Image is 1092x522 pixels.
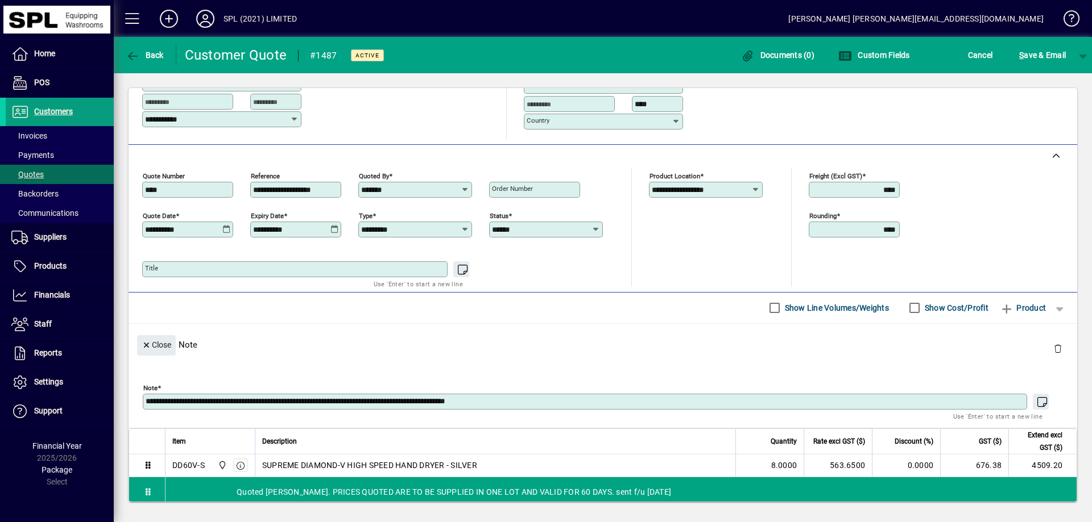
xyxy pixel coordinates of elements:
[965,45,996,65] button: Cancel
[34,107,73,116] span: Customers
[129,324,1077,365] div: Note
[34,377,63,386] span: Settings
[6,203,114,223] a: Communications
[11,208,78,218] span: Communications
[923,302,988,314] label: Show Cost/Profit
[1044,343,1072,353] app-page-header-button: Delete
[172,460,205,471] div: DD60V-S
[262,435,297,448] span: Description
[34,319,52,328] span: Staff
[813,435,865,448] span: Rate excl GST ($)
[166,477,1077,507] div: Quoted [PERSON_NAME]. PRICES QUOTED ARE TO BE SUPPLIED IN ONE LOT AND VALID FOR 60 DAYS. sent f/u...
[979,435,1002,448] span: GST ($)
[11,189,59,198] span: Backorders
[811,460,865,471] div: 563.6500
[650,172,700,179] mat-label: Product location
[123,45,167,65] button: Back
[1008,454,1077,477] td: 4509.20
[11,151,54,160] span: Payments
[1019,46,1066,64] span: ave & Email
[143,211,176,219] mat-label: Quote date
[42,465,72,474] span: Package
[34,406,63,415] span: Support
[6,145,114,165] a: Payments
[34,49,55,58] span: Home
[145,264,158,272] mat-label: Title
[1055,2,1078,39] a: Knowledge Base
[838,51,910,60] span: Custom Fields
[788,10,1044,28] div: [PERSON_NAME] [PERSON_NAME][EMAIL_ADDRESS][DOMAIN_NAME]
[6,223,114,252] a: Suppliers
[355,52,379,59] span: Active
[137,335,176,356] button: Close
[492,185,533,193] mat-label: Order number
[835,45,913,65] button: Custom Fields
[809,172,862,179] mat-label: Freight (excl GST)
[940,454,1008,477] td: 676.38
[359,211,373,219] mat-label: Type
[187,9,224,29] button: Profile
[374,277,463,290] mat-hint: Use 'Enter' to start a new line
[6,252,114,281] a: Products
[6,397,114,425] a: Support
[34,232,67,241] span: Suppliers
[251,172,280,179] mat-label: Reference
[215,459,228,471] span: SPL (2021) Limited
[172,435,186,448] span: Item
[126,51,164,60] span: Back
[771,460,797,471] span: 8.0000
[1044,335,1072,362] button: Delete
[6,69,114,97] a: POS
[224,10,297,28] div: SPL (2021) LIMITED
[11,131,47,140] span: Invoices
[783,302,889,314] label: Show Line Volumes/Weights
[994,298,1052,318] button: Product
[142,336,171,354] span: Close
[6,310,114,339] a: Staff
[741,51,814,60] span: Documents (0)
[1000,299,1046,317] span: Product
[143,172,185,179] mat-label: Quote number
[527,116,549,124] mat-label: Country
[11,170,44,179] span: Quotes
[1019,51,1024,60] span: S
[310,47,337,65] div: #1487
[1014,45,1072,65] button: Save & Email
[771,435,797,448] span: Quantity
[359,172,389,179] mat-label: Quoted by
[738,45,817,65] button: Documents (0)
[6,281,114,310] a: Financials
[6,40,114,68] a: Home
[1016,429,1062,454] span: Extend excl GST ($)
[151,9,187,29] button: Add
[32,441,82,450] span: Financial Year
[34,290,70,299] span: Financials
[134,339,179,349] app-page-header-button: Close
[895,435,933,448] span: Discount (%)
[185,46,287,64] div: Customer Quote
[968,46,993,64] span: Cancel
[6,184,114,203] a: Backorders
[251,211,284,219] mat-label: Expiry date
[809,211,837,219] mat-label: Rounding
[872,454,940,477] td: 0.0000
[34,261,67,270] span: Products
[953,410,1043,423] mat-hint: Use 'Enter' to start a new line
[6,126,114,145] a: Invoices
[6,165,114,184] a: Quotes
[143,383,158,391] mat-label: Note
[6,368,114,396] a: Settings
[34,78,49,87] span: POS
[6,339,114,368] a: Reports
[34,348,62,357] span: Reports
[262,460,477,471] span: SUPREME DIAMOND-V HIGH SPEED HAND DRYER - SILVER
[490,211,508,219] mat-label: Status
[114,45,176,65] app-page-header-button: Back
